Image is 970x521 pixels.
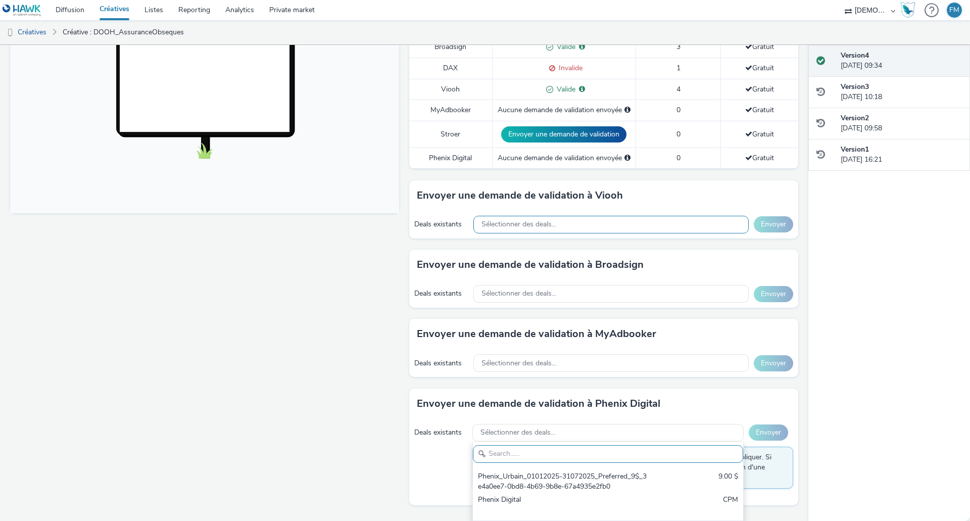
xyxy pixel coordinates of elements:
span: 0 [676,153,681,163]
span: 0 [676,129,681,139]
div: Deals existants [414,428,467,438]
div: 9.00 $ [718,471,738,492]
td: Stroer [409,121,492,148]
span: Gratuit [745,42,774,52]
span: Gratuit [745,153,774,163]
div: CPM [723,495,738,515]
td: MyAdbooker [409,100,492,121]
span: Sélectionner des deals... [481,359,556,368]
div: [DATE] 10:18 [841,82,962,103]
div: Sélectionnez un deal ci-dessous et cliquez sur Envoyer pour envoyer une demande de validation à M... [624,105,630,115]
span: Gratuit [745,129,774,139]
div: Phenix Digital [478,495,650,515]
button: Envoyer [754,355,793,371]
span: 4 [676,84,681,94]
span: Sélectionner des deals... [481,220,556,229]
span: Invalide [555,63,583,73]
input: Search...... [473,445,743,463]
div: [DATE] 16:21 [841,145,962,165]
div: Phenix_Urbain_01012025-31072025_Preferred_9$_3e4a0ee7-0bd8-4b69-9b8e-67a4935e2fb0 [478,471,650,492]
span: Sélectionner des deals... [480,429,555,437]
div: Deals existants [414,219,468,229]
button: Envoyer [754,286,793,302]
div: [DATE] 09:34 [841,51,962,71]
button: Envoyer [749,424,788,441]
span: 1 [676,63,681,73]
div: [DATE] 09:58 [841,113,962,134]
td: Viooh [409,79,492,100]
img: Advertisement preview [147,31,242,201]
td: Phenix Digital [409,148,492,168]
a: Créative : DOOH_AssuranceObseques [58,20,189,44]
td: Broadsign [409,36,492,58]
div: Deals existants [414,358,468,368]
img: undefined Logo [3,4,41,17]
strong: Version 4 [841,51,869,60]
span: 3 [676,42,681,52]
span: Gratuit [745,84,774,94]
strong: Version 2 [841,113,869,123]
div: Sélectionnez un deal ci-dessous et cliquez sur Envoyer pour envoyer une demande de validation à P... [624,153,630,163]
strong: Version 3 [841,82,869,91]
span: Sélectionner des deals... [481,290,556,298]
div: Deals existants [414,289,468,299]
td: DAX [409,58,492,79]
span: Gratuit [745,105,774,115]
div: FM [949,3,959,18]
h3: Envoyer une demande de validation à Broadsign [417,257,644,272]
button: Envoyer une demande de validation [501,126,626,143]
a: Hawk Academy [900,2,919,18]
div: Aucune demande de validation envoyée [498,105,630,115]
img: dooh [5,28,15,38]
strong: Version 1 [841,145,869,154]
h3: Envoyer une demande de validation à Viooh [417,188,623,203]
span: Valide [553,84,575,94]
h3: Envoyer une demande de validation à Phenix Digital [417,396,660,411]
img: Hawk Academy [900,2,915,18]
span: Gratuit [745,63,774,73]
span: Valide [553,42,575,52]
button: Envoyer [754,216,793,232]
div: Aucune demande de validation envoyée [498,153,630,163]
span: 0 [676,105,681,115]
h3: Envoyer une demande de validation à MyAdbooker [417,326,656,342]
